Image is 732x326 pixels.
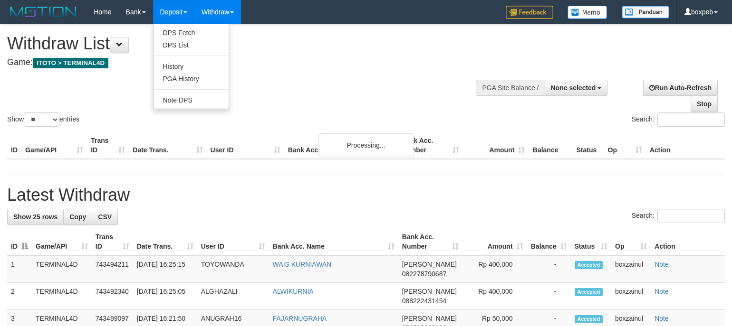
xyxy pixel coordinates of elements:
span: [PERSON_NAME] [402,261,457,268]
select: Showentries [24,112,59,127]
th: Bank Acc. Name: activate to sort column ascending [269,228,398,255]
td: [DATE] 16:25:15 [133,255,197,283]
td: [DATE] 16:25:05 [133,283,197,310]
th: Game/API: activate to sort column ascending [32,228,92,255]
th: Game/API [21,132,87,159]
h1: Withdraw List [7,34,479,53]
td: boxzainul [611,255,651,283]
th: Bank Acc. Number [397,132,463,159]
td: boxzainul [611,283,651,310]
th: Action [651,228,725,255]
button: None selected [545,80,608,96]
span: Copy [69,213,86,221]
th: ID: activate to sort column descending [7,228,32,255]
a: CSV [92,209,118,225]
td: 743494211 [92,255,133,283]
th: Op [604,132,646,159]
td: ALGHAZALI [197,283,269,310]
th: Trans ID: activate to sort column ascending [92,228,133,255]
th: User ID: activate to sort column ascending [197,228,269,255]
a: WAIS KURNIAWAN [273,261,332,268]
th: Date Trans.: activate to sort column ascending [133,228,197,255]
img: Feedback.jpg [506,6,553,19]
div: Processing... [318,133,414,157]
a: History [154,60,229,73]
th: Amount: activate to sort column ascending [462,228,527,255]
th: Op: activate to sort column ascending [611,228,651,255]
th: Bank Acc. Number: activate to sort column ascending [398,228,463,255]
th: User ID [207,132,284,159]
td: Rp 400,000 [462,283,527,310]
a: Show 25 rows [7,209,64,225]
th: Trans ID [87,132,129,159]
a: Note [655,288,669,295]
span: Copy 082278790687 to clipboard [402,270,446,278]
label: Search: [632,209,725,223]
th: Bank Acc. Name [284,132,397,159]
img: MOTION_logo.png [7,5,79,19]
td: TERMINAL4D [32,283,92,310]
th: Amount [463,132,529,159]
a: FAJARNUGRAHA [273,315,327,322]
th: ID [7,132,21,159]
span: [PERSON_NAME] [402,315,457,322]
th: Action [646,132,725,159]
img: Button%20Memo.svg [568,6,607,19]
input: Search: [657,209,725,223]
td: TERMINAL4D [32,255,92,283]
a: Run Auto-Refresh [643,80,718,96]
a: Note [655,315,669,322]
a: DPS Fetch [154,27,229,39]
span: Show 25 rows [13,213,58,221]
td: 1 [7,255,32,283]
label: Show entries [7,112,79,127]
img: panduan.png [622,6,669,19]
a: Stop [691,96,718,112]
a: Copy [63,209,92,225]
input: Search: [657,112,725,127]
span: CSV [98,213,112,221]
span: None selected [551,84,596,92]
th: Balance [529,132,572,159]
td: 743492340 [92,283,133,310]
span: ITOTO > TERMINAL4D [33,58,108,68]
a: DPS List [154,39,229,51]
td: - [527,283,571,310]
td: - [527,255,571,283]
td: 2 [7,283,32,310]
a: Note [655,261,669,268]
a: PGA History [154,73,229,85]
a: Note DPS [154,94,229,106]
h4: Game: [7,58,479,67]
span: Accepted [575,261,603,269]
span: [PERSON_NAME] [402,288,457,295]
span: Copy 088222431454 to clipboard [402,297,446,305]
label: Search: [632,112,725,127]
span: Accepted [575,288,603,296]
th: Balance: activate to sort column ascending [527,228,571,255]
td: Rp 400,000 [462,255,527,283]
th: Status [572,132,604,159]
th: Date Trans. [129,132,206,159]
th: Status: activate to sort column ascending [571,228,611,255]
span: Accepted [575,315,603,323]
h1: Latest Withdraw [7,186,725,205]
a: ALWIKURNIA [273,288,314,295]
td: TOYOWANDA [197,255,269,283]
div: PGA Site Balance / [476,80,544,96]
